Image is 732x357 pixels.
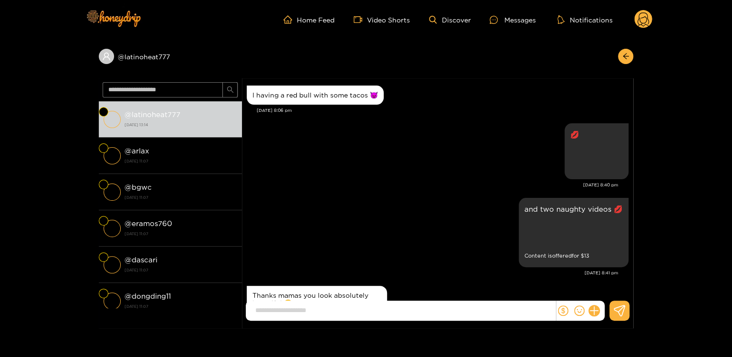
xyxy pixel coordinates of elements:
span: smile [574,305,585,316]
img: Fan Level [101,291,106,297]
div: Sep. 26, 9:44 pm [247,286,387,313]
strong: [DATE] 11:07 [125,302,237,311]
strong: @ dascari [125,256,157,264]
img: Fan Level [101,218,106,224]
button: dollar [556,303,570,318]
strong: [DATE] 11:07 [125,229,237,238]
button: arrow-left [618,49,633,64]
strong: [DATE] 11:07 [125,193,237,202]
img: conversation [104,292,121,310]
img: Fan Level [101,146,106,151]
a: Video Shorts [354,15,410,24]
strong: @ eramos760 [125,219,172,227]
strong: @ dongding11 [125,292,171,300]
span: user [102,52,111,61]
strong: [DATE] 11:07 [125,157,237,165]
img: conversation [104,184,121,201]
p: and two naughty videos 💋 [524,204,623,215]
div: [DATE] 8:41 pm [247,270,618,276]
small: Content is offered for $ 13 [524,250,623,261]
a: Home Feed [283,15,335,24]
strong: [DATE] 13:14 [125,120,237,129]
img: conversation [104,111,121,128]
strong: @ latinoheat777 [125,110,180,119]
a: Discover [429,16,471,24]
img: preview [551,222,575,246]
div: Sep. 26, 8:41 pm [519,198,628,267]
span: search [227,86,234,94]
img: conversation [104,147,121,164]
span: video-camera [354,15,367,24]
div: Thanks mamas you look absolutely beautiful 😍 [252,292,381,307]
strong: [DATE] 11:07 [125,266,237,274]
span: home [283,15,297,24]
strong: @ arlax [125,147,149,155]
div: @latinoheat777 [99,49,242,64]
div: Sep. 26, 8:40 pm [565,123,628,179]
div: Messages [490,14,535,25]
img: conversation [104,256,121,273]
span: arrow-left [622,53,629,61]
div: I having a red bull with some tacos 😈 [252,91,378,99]
p: 💋 [570,129,623,140]
span: dollar [558,305,568,316]
button: search [222,82,238,97]
img: Fan Level [101,182,106,188]
div: [DATE] 8:06 pm [257,107,628,114]
div: Sep. 26, 8:06 pm [247,86,384,105]
img: Fan Level [101,255,106,260]
strong: @ bgwc [125,183,152,191]
button: Notifications [554,15,615,24]
img: Fan Level [101,109,106,115]
div: [DATE] 8:40 pm [247,182,618,188]
img: preview [524,222,548,246]
img: conversation [104,220,121,237]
